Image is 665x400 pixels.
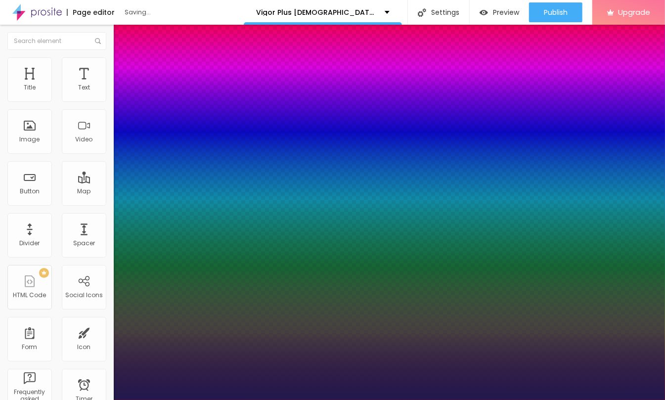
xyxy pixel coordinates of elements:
div: Divider [20,240,40,247]
span: Preview [493,8,519,16]
div: Title [24,84,36,91]
div: Video [76,136,93,143]
img: Icone [95,38,101,44]
input: Search element [7,32,106,50]
span: Upgrade [618,8,650,16]
div: Social Icons [65,292,103,299]
img: view-1.svg [480,8,488,17]
button: Preview [470,2,529,22]
div: Text [78,84,90,91]
div: Button [20,188,40,195]
div: HTML Code [13,292,46,299]
div: Page editor [67,9,115,16]
div: Spacer [73,240,95,247]
img: Icone [418,8,426,17]
div: Icon [78,344,91,351]
div: Saving... [125,9,238,15]
div: Map [78,188,91,195]
p: Vigor Plus [DEMOGRAPHIC_DATA] Performance Gummies [256,9,377,16]
span: Publish [544,8,568,16]
button: Publish [529,2,582,22]
div: Image [20,136,40,143]
div: Form [22,344,38,351]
